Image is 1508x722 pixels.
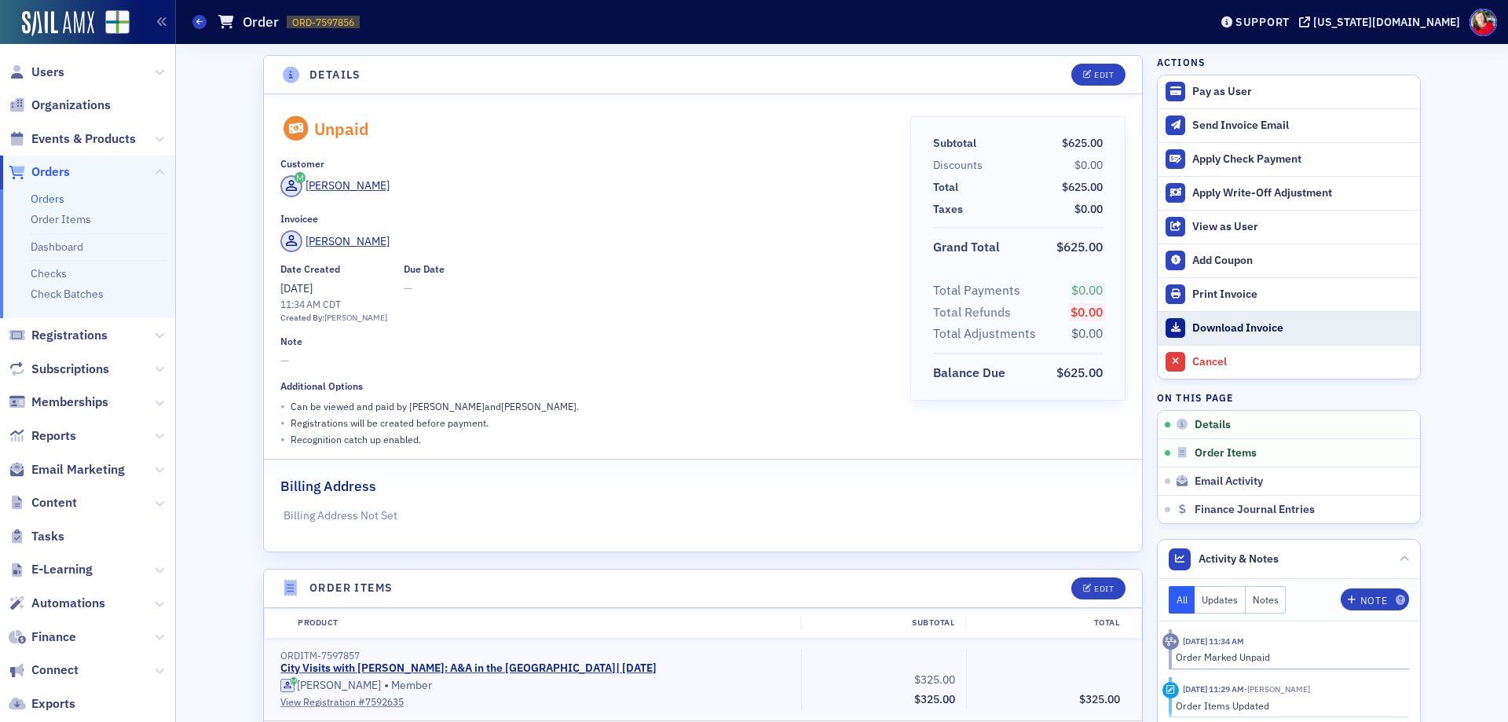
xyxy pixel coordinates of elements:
[1158,345,1420,379] button: Cancel
[1299,16,1466,27] button: [US_STATE][DOMAIN_NAME]
[291,416,489,430] p: Registrations will be created before payment.
[1157,390,1421,405] h4: On this page
[1192,85,1412,99] div: Pay as User
[933,238,1005,257] span: Grand Total
[9,662,79,679] a: Connect
[1158,277,1420,311] a: Print Invoice
[800,617,965,629] div: Subtotal
[31,629,76,646] span: Finance
[1157,55,1206,69] h4: Actions
[280,695,790,709] a: View Registration #7592635
[31,212,91,226] a: Order Items
[1158,142,1420,176] button: Apply Check Payment
[9,394,108,411] a: Memberships
[1192,152,1412,167] div: Apply Check Payment
[9,163,70,181] a: Orders
[1341,588,1409,610] button: Note
[280,415,285,431] span: •
[933,135,982,152] span: Subtotal
[31,695,75,713] span: Exports
[933,157,983,174] div: Discounts
[31,361,109,378] span: Subscriptions
[1169,586,1195,614] button: All
[1158,244,1420,277] button: Add Coupon
[384,678,389,694] span: •
[31,394,108,411] span: Memberships
[1244,684,1310,695] span: Kristi Gates
[292,16,354,29] span: ORD-7597856
[1192,220,1412,234] div: View as User
[1062,136,1103,150] span: $625.00
[1056,365,1103,380] span: $625.00
[9,528,64,545] a: Tasks
[9,361,109,378] a: Subscriptions
[280,298,320,310] time: 11:34 AM
[965,617,1130,629] div: Total
[933,303,1016,322] span: Total Refunds
[1162,633,1179,650] div: Activity
[31,266,67,280] a: Checks
[287,617,800,629] div: Product
[31,561,93,578] span: E-Learning
[309,67,361,83] h4: Details
[280,380,363,392] div: Additional Options
[31,287,104,301] a: Check Batches
[280,662,657,676] a: City Visits with [PERSON_NAME]: A&A in the [GEOGRAPHIC_DATA]| [DATE]
[280,312,324,323] span: Created By:
[320,298,341,310] span: CDT
[280,158,324,170] div: Customer
[1158,210,1420,244] button: View as User
[1158,176,1420,210] button: Apply Write-Off Adjustment
[1313,15,1460,29] div: [US_STATE][DOMAIN_NAME]
[31,595,105,612] span: Automations
[1074,158,1103,172] span: $0.00
[1195,586,1246,614] button: Updates
[1360,596,1387,605] div: Note
[1195,446,1257,460] span: Order Items
[9,427,76,445] a: Reports
[280,213,318,225] div: Invoicee
[933,324,1036,343] div: Total Adjustments
[280,263,340,275] div: Date Created
[933,281,1020,300] div: Total Payments
[1056,239,1103,255] span: $625.00
[31,130,136,148] span: Events & Products
[933,324,1041,343] span: Total Adjustments
[933,179,958,196] div: Total
[1094,71,1114,79] div: Edit
[9,130,136,148] a: Events & Products
[1183,684,1244,695] time: 8/21/2025 11:29 AM
[31,662,79,679] span: Connect
[280,230,888,252] a: [PERSON_NAME]
[280,353,888,369] span: —
[1071,64,1126,86] button: Edit
[31,494,77,511] span: Content
[291,432,421,446] p: Recognition catch up enabled.
[291,399,579,413] p: Can be viewed and paid by [PERSON_NAME] and [PERSON_NAME] .
[1195,475,1263,489] span: Email Activity
[933,135,976,152] div: Subtotal
[1094,585,1114,593] div: Edit
[933,238,1000,257] div: Grand Total
[404,280,445,297] span: —
[933,157,988,174] span: Discounts
[1192,355,1412,369] div: Cancel
[280,431,285,448] span: •
[314,119,369,139] div: Unpaid
[1199,551,1279,567] span: Activity & Notes
[9,695,75,713] a: Exports
[31,97,111,114] span: Organizations
[280,281,313,295] span: [DATE]
[280,398,285,415] span: •
[9,494,77,511] a: Content
[243,13,279,31] h1: Order
[1079,692,1120,706] span: $325.00
[297,679,381,693] div: [PERSON_NAME]
[31,528,64,545] span: Tasks
[105,10,130,35] img: SailAMX
[914,692,955,706] span: $325.00
[1192,186,1412,200] div: Apply Write-Off Adjustment
[280,679,381,693] a: [PERSON_NAME]
[22,11,94,36] a: SailAMX
[306,178,390,194] div: [PERSON_NAME]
